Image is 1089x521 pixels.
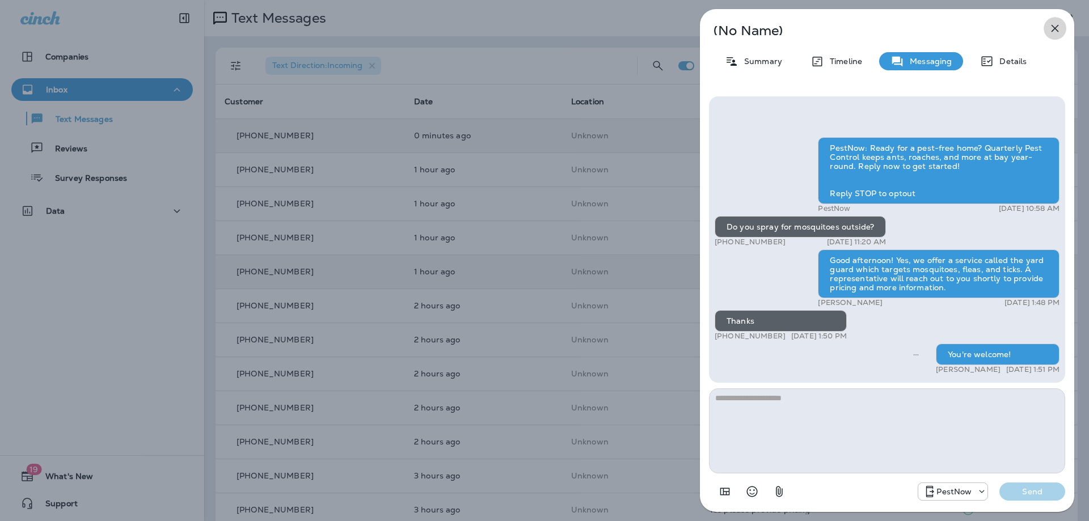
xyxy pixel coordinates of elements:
[818,249,1060,298] div: Good afternoon! Yes, we offer a service called the yard guard which targets mosquitoes, fleas, an...
[994,57,1027,66] p: Details
[999,204,1060,213] p: [DATE] 10:58 AM
[936,487,972,496] p: PestNow
[715,238,786,247] p: [PHONE_NUMBER]
[913,349,919,359] span: Sent
[827,238,886,247] p: [DATE] 11:20 AM
[715,310,847,332] div: Thanks
[936,365,1001,374] p: [PERSON_NAME]
[715,332,786,341] p: [PHONE_NUMBER]
[818,137,1060,204] div: PestNow: Ready for a pest-free home? Quarterly Pest Control keeps ants, roaches, and more at bay ...
[936,344,1060,365] div: You're welcome!
[741,480,763,503] button: Select an emoji
[714,480,736,503] button: Add in a premade template
[824,57,862,66] p: Timeline
[1006,365,1060,374] p: [DATE] 1:51 PM
[818,298,883,307] p: [PERSON_NAME]
[738,57,782,66] p: Summary
[715,216,886,238] div: Do you spray for mosquitoes outside?
[918,485,987,498] div: +1 (703) 691-5149
[1004,298,1060,307] p: [DATE] 1:48 PM
[714,26,1023,35] p: (No Name)
[818,204,850,213] p: PestNow
[791,332,847,341] p: [DATE] 1:50 PM
[904,57,952,66] p: Messaging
